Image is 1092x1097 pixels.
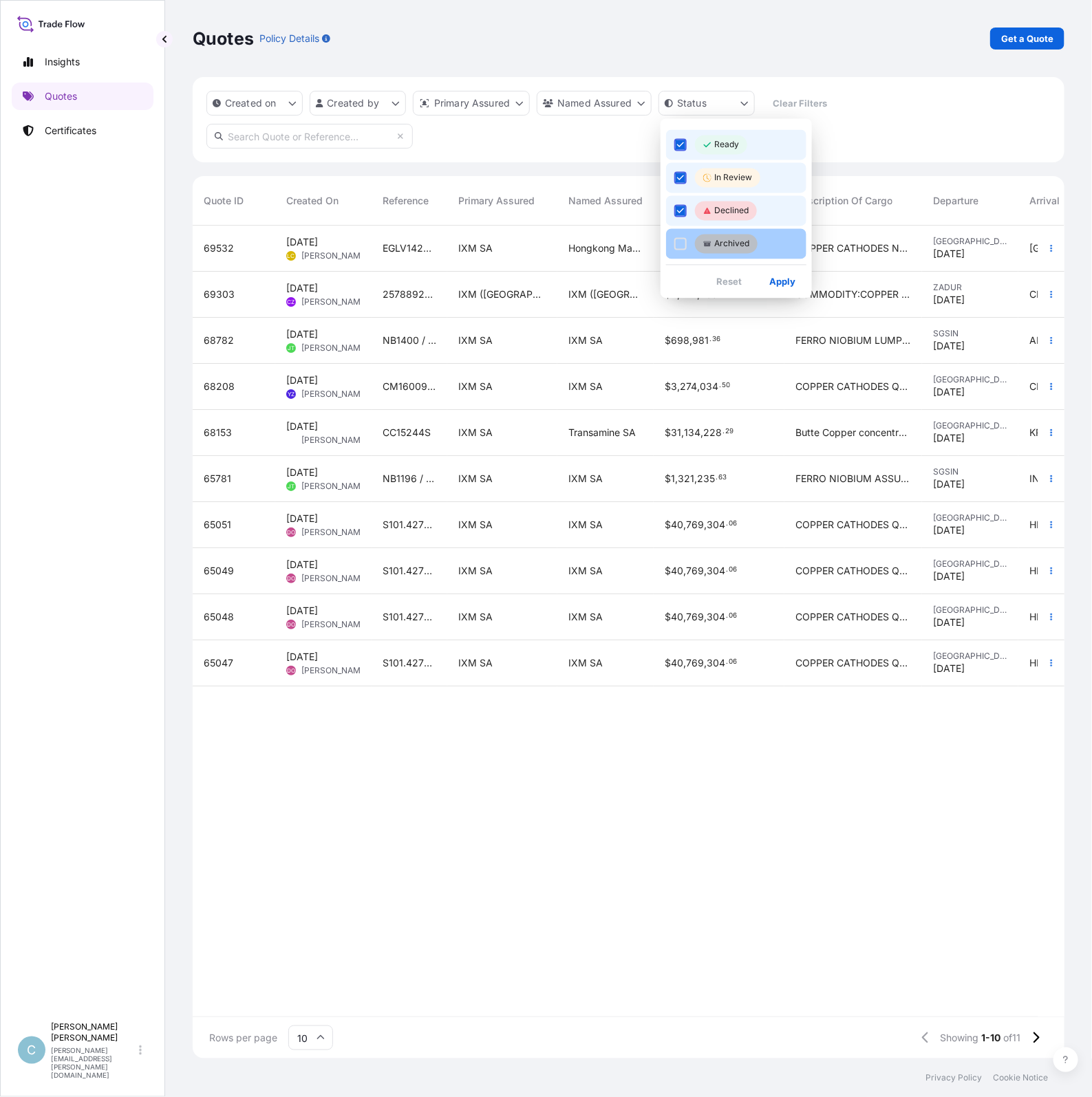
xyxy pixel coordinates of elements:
p: Archived [714,239,749,250]
p: Reset [716,275,742,289]
div: certificateStatus Filter options [661,119,812,298]
button: Reset [705,271,753,293]
p: Apply [769,275,795,289]
p: In Review [714,173,752,184]
button: Archived [666,229,806,259]
p: Ready [714,140,739,151]
button: In Review [666,163,806,193]
button: Ready [666,130,806,160]
div: Select Option [666,130,806,259]
button: Apply [758,271,806,293]
p: Declined [714,206,749,217]
button: Declined [666,196,806,226]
